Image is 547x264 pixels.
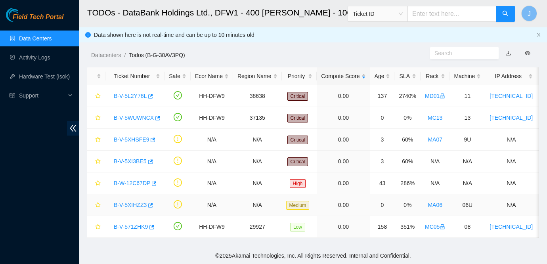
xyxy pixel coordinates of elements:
[92,111,101,124] button: star
[174,91,182,99] span: check-circle
[114,224,148,230] a: B-V-571ZHK9
[425,93,445,99] a: MD01lock
[114,93,147,99] a: B-V-5L2Y76L
[525,50,530,56] span: eye
[394,107,421,129] td: 0%
[95,137,101,143] span: star
[191,172,233,194] td: N/A
[92,177,101,189] button: star
[370,85,395,107] td: 137
[370,151,395,172] td: 3
[370,216,395,238] td: 158
[449,107,485,129] td: 13
[79,247,547,264] footer: © 2025 Akamai Technologies, Inc. All Rights Reserved. Internal and Confidential.
[287,114,308,122] span: Critical
[233,172,282,194] td: N/A
[317,151,370,172] td: 0.00
[92,155,101,168] button: star
[370,194,395,216] td: 0
[440,224,445,230] span: lock
[92,90,101,102] button: star
[440,93,445,99] span: lock
[191,194,233,216] td: N/A
[233,151,282,172] td: N/A
[449,129,485,151] td: 9U
[92,133,101,146] button: star
[490,224,533,230] a: [TECHNICAL_ID]
[536,33,541,37] span: close
[521,6,537,21] button: J
[67,121,79,136] span: double-left
[233,85,282,107] td: 38638
[290,223,305,231] span: Low
[528,9,531,19] span: J
[174,200,182,209] span: exclamation-circle
[174,113,182,121] span: check-circle
[425,224,445,230] a: MC05lock
[421,172,449,194] td: N/A
[407,6,496,22] input: Enter text here...
[19,54,50,61] a: Activity Logs
[95,224,101,230] span: star
[536,33,541,38] button: close
[191,129,233,151] td: N/A
[95,93,101,99] span: star
[191,85,233,107] td: HH-DFW9
[449,85,485,107] td: 11
[19,88,66,103] span: Support
[428,202,442,208] a: MA06
[114,158,147,165] a: B-V-5XI3BE5
[114,115,154,121] a: B-V-5WUWNCX
[317,172,370,194] td: 0.00
[290,179,306,188] span: High
[233,194,282,216] td: N/A
[114,180,150,186] a: B-W-12C67DP
[449,172,485,194] td: N/A
[92,220,101,233] button: star
[129,52,185,58] a: Todos (B-G-30AV3PQ)
[505,50,511,56] a: download
[191,216,233,238] td: HH-DFW9
[233,107,282,129] td: 37135
[174,157,182,165] span: exclamation-circle
[353,8,403,20] span: Ticket ID
[502,10,509,18] span: search
[19,73,70,80] a: Hardware Test (isok)
[485,129,537,151] td: N/A
[394,172,421,194] td: 286%
[370,172,395,194] td: 43
[485,172,537,194] td: N/A
[114,202,147,208] a: B-V-5XIHZZ3
[490,115,533,121] a: [TECHNICAL_ID]
[485,151,537,172] td: N/A
[95,159,101,165] span: star
[317,129,370,151] td: 0.00
[394,129,421,151] td: 60%
[174,178,182,187] span: exclamation-circle
[191,107,233,129] td: HH-DFW9
[19,35,52,42] a: Data Centers
[124,52,126,58] span: /
[449,216,485,238] td: 08
[434,49,488,57] input: Search
[287,92,308,101] span: Critical
[287,136,308,144] span: Critical
[496,6,515,22] button: search
[10,93,15,98] span: read
[174,135,182,143] span: exclamation-circle
[92,199,101,211] button: star
[394,151,421,172] td: 60%
[421,151,449,172] td: N/A
[6,14,63,25] a: Akamai TechnologiesField Tech Portal
[174,222,182,230] span: check-circle
[6,8,40,22] img: Akamai Technologies
[95,180,101,187] span: star
[370,107,395,129] td: 0
[394,85,421,107] td: 2740%
[485,194,537,216] td: N/A
[490,93,533,99] a: [TECHNICAL_ID]
[317,107,370,129] td: 0.00
[394,216,421,238] td: 351%
[233,129,282,151] td: N/A
[233,216,282,238] td: 29927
